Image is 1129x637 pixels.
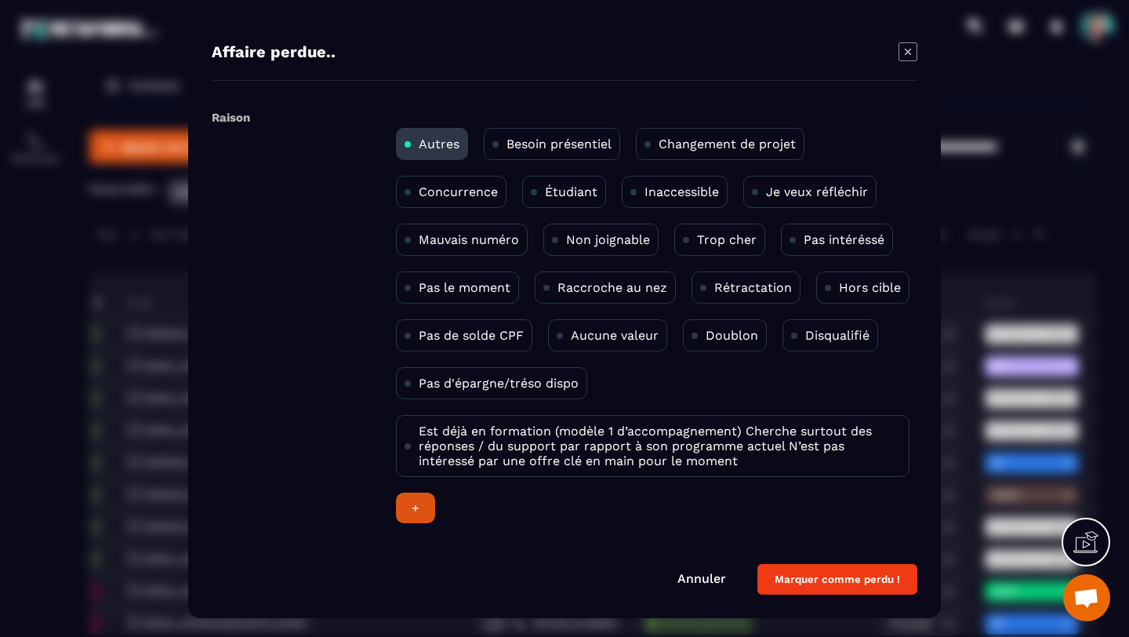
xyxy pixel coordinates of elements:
[419,328,524,343] p: Pas de solde CPF
[677,571,726,586] a: Annuler
[212,111,250,125] label: Raison
[419,424,901,468] p: Est déjà en formation (modèle 1 d’accompagnement) Cherche surtout des réponses / du support par r...
[419,232,519,247] p: Mauvais numéro
[396,493,435,523] div: +
[419,184,498,199] p: Concurrence
[714,280,792,295] p: Rétractation
[804,232,884,247] p: Pas intéréssé
[757,564,917,595] button: Marquer comme perdu !
[566,232,650,247] p: Non joignable
[1063,574,1110,621] div: Ouvrir le chat
[805,328,869,343] p: Disqualifié
[419,280,510,295] p: Pas le moment
[644,184,719,199] p: Inaccessible
[506,136,612,151] p: Besoin présentiel
[697,232,757,247] p: Trop cher
[419,136,459,151] p: Autres
[571,328,659,343] p: Aucune valeur
[659,136,796,151] p: Changement de projet
[706,328,758,343] p: Doublon
[766,184,868,199] p: Je veux réfléchir
[419,376,579,391] p: Pas d'épargne/tréso dispo
[212,42,336,64] h4: Affaire perdue..
[545,184,597,199] p: Étudiant
[839,280,901,295] p: Hors cible
[557,280,667,295] p: Raccroche au nez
